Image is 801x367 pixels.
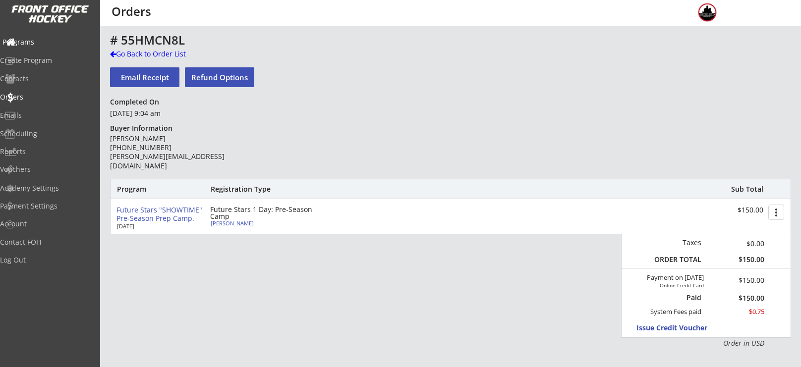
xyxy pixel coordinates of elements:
div: Order in USD [650,338,764,348]
div: Future Stars 1 Day: Pre-Season Camp [210,206,324,220]
div: [DATE] [117,223,196,229]
div: [DATE] 9:04 am [110,108,253,118]
div: Completed On [110,98,164,106]
div: [PERSON_NAME] [211,220,321,226]
button: Issue Credit Voucher [636,321,728,335]
button: Refund Options [185,67,254,87]
button: more_vert [768,205,784,220]
div: $150.00 [717,277,765,284]
div: Buyer Information [110,124,177,133]
div: Go Back to Order List [110,49,212,59]
button: Email Receipt [110,67,179,87]
div: Online Credit Card [648,282,704,288]
div: $150.00 [708,255,765,264]
div: Future Stars "SHOWTIME" Pre-Season Prep Camp. [116,206,202,223]
div: # 55HMCN8L [110,34,585,46]
div: Payment on [DATE] [625,274,704,282]
div: $150.00 [708,295,765,302]
div: Paid [656,293,701,302]
div: $0.75 [708,308,765,316]
div: Programs [2,39,92,46]
div: $0.00 [708,238,765,249]
div: Program [117,185,171,194]
div: [PERSON_NAME] [PHONE_NUMBER] [PERSON_NAME][EMAIL_ADDRESS][DOMAIN_NAME] [110,134,253,170]
div: $150.00 [702,206,763,214]
div: System Fees paid [641,308,701,316]
div: Sub Total [720,185,763,194]
div: ORDER TOTAL [650,255,701,264]
div: Registration Type [211,185,324,194]
div: Taxes [650,238,701,247]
